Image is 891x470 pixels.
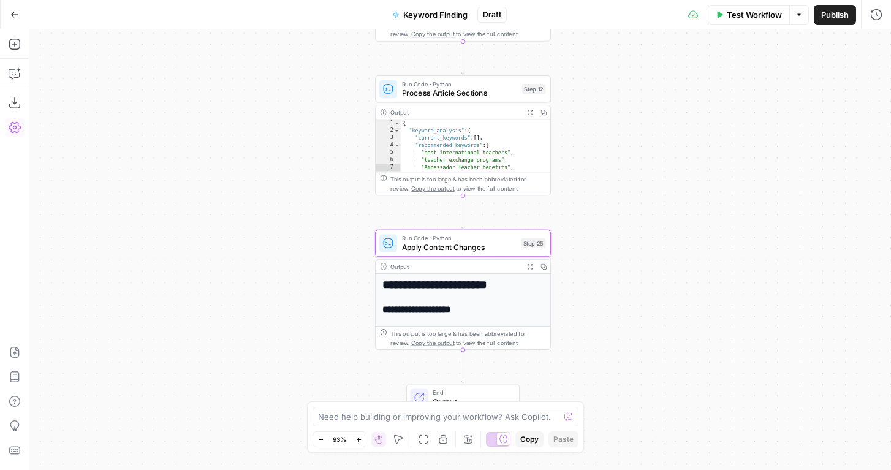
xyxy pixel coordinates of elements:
span: Copy the output [411,31,454,37]
div: EndOutput [375,384,551,411]
div: 2 [376,127,401,134]
span: Paste [553,434,574,445]
span: Output [433,396,510,407]
div: Step 25 [521,238,546,249]
span: Copy the output [411,185,454,192]
span: Copy the output [411,339,454,346]
div: 1 [376,119,401,127]
span: Draft [483,9,501,20]
div: 6 [376,156,401,164]
g: Edge from step_11 to step_12 [461,42,465,75]
span: Process Article Sections [402,88,518,99]
div: Run Code · PythonProcess Article SectionsStep 12Output{ "keyword_analysis":{ "current_keywords":[... [375,75,551,195]
div: 3 [376,134,401,142]
g: Edge from step_25 to end [461,350,465,383]
span: Apply Content Changes [402,241,517,253]
div: 5 [376,149,401,156]
span: Toggle code folding, rows 4 through 15 [394,142,400,149]
div: This output is too large & has been abbreviated for review. to view the full content. [390,329,546,347]
span: Run Code · Python [402,233,517,243]
div: 4 [376,142,401,149]
span: Copy [520,434,539,445]
div: 7 [376,164,401,171]
span: Toggle code folding, rows 1 through 38 [394,119,400,127]
button: Publish [814,5,856,25]
button: Copy [515,431,544,447]
div: Output [390,108,520,117]
span: Run Code · Python [402,80,518,89]
span: Test Workflow [727,9,782,21]
div: Step 12 [522,84,546,94]
button: Paste [548,431,578,447]
span: End [433,388,510,397]
div: This output is too large & has been abbreviated for review. to view the full content. [390,20,546,39]
g: Edge from step_12 to step_25 [461,195,465,229]
div: This output is too large & has been abbreviated for review. to view the full content. [390,175,546,193]
span: Publish [821,9,849,21]
span: Toggle code folding, rows 2 through 17 [394,127,400,134]
button: Keyword Finding [385,5,475,25]
span: Keyword Finding [403,9,468,21]
div: Output [390,262,520,271]
span: 93% [333,434,346,444]
button: Test Workflow [708,5,789,25]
